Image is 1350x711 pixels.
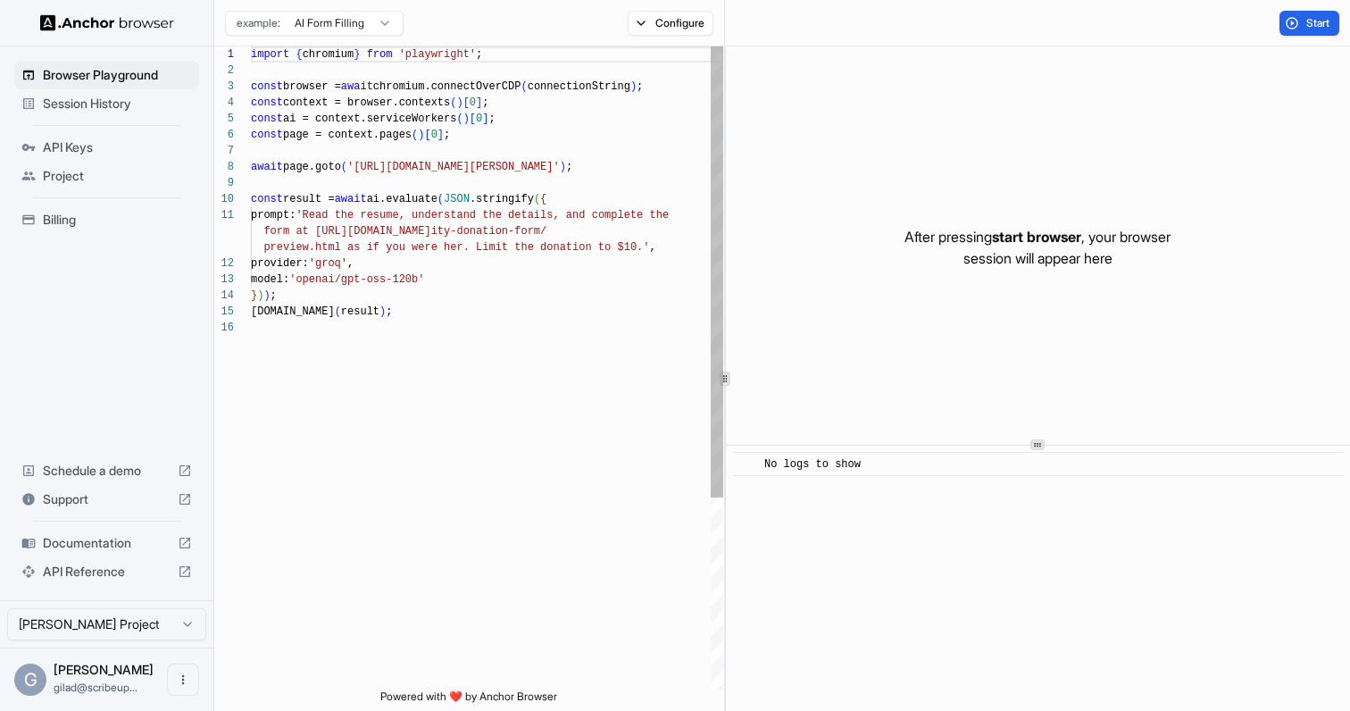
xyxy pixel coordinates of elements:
[424,129,430,141] span: [
[14,89,199,118] div: Session History
[257,289,263,302] span: )
[341,305,379,318] span: result
[534,193,540,205] span: (
[463,96,470,109] span: [
[214,175,234,191] div: 9
[14,133,199,162] div: API Keys
[470,96,476,109] span: 0
[214,191,234,207] div: 10
[386,305,392,318] span: ;
[521,80,527,93] span: (
[214,272,234,288] div: 13
[43,211,192,229] span: Billing
[764,458,861,471] span: No logs to show
[347,257,354,270] span: ,
[540,193,546,205] span: {
[14,485,199,514] div: Support
[456,96,462,109] span: )
[347,161,560,173] span: '[URL][DOMAIN_NAME][PERSON_NAME]'
[251,80,283,93] span: const
[341,161,347,173] span: (
[476,96,482,109] span: ]
[251,193,283,205] span: const
[412,129,418,141] span: (
[283,129,412,141] span: page = context.pages
[263,225,430,238] span: form at [URL][DOMAIN_NAME]
[283,113,456,125] span: ai = context.serviceWorkers
[251,96,283,109] span: const
[367,193,437,205] span: ai.evaluate
[335,193,367,205] span: await
[379,305,386,318] span: )
[373,80,521,93] span: chromium.connectOverCDP
[380,690,557,711] span: Powered with ❤️ by Anchor Browser
[1279,11,1339,36] button: Start
[14,162,199,190] div: Project
[437,129,444,141] span: ]
[482,96,488,109] span: ;
[444,129,450,141] span: ;
[43,534,171,552] span: Documentation
[14,557,199,586] div: API Reference
[283,96,450,109] span: context = browser.contexts
[251,209,296,222] span: prompt:
[431,129,437,141] span: 0
[309,257,347,270] span: 'groq'
[251,48,289,61] span: import
[237,16,280,30] span: example:
[251,273,289,286] span: model:
[296,209,617,222] span: 'Read the resume, understand the details, and comp
[54,681,137,694] span: gilad@scribeup.io
[476,113,482,125] span: 0
[476,48,482,61] span: ;
[263,241,585,254] span: preview.html as if you were her. Limit the donatio
[470,113,476,125] span: [
[289,273,424,286] span: 'openai/gpt-oss-120b'
[463,113,470,125] span: )
[214,207,234,223] div: 11
[214,255,234,272] div: 12
[296,48,302,61] span: {
[14,456,199,485] div: Schedule a demo
[214,127,234,143] div: 6
[251,257,309,270] span: provider:
[43,462,171,480] span: Schedule a demo
[43,95,192,113] span: Session History
[335,305,341,318] span: (
[214,304,234,320] div: 15
[14,664,46,696] div: G
[283,80,341,93] span: browser =
[271,289,277,302] span: ;
[283,161,341,173] span: page.goto
[628,11,714,36] button: Configure
[263,289,270,302] span: )
[354,48,360,61] span: }
[43,167,192,185] span: Project
[43,563,171,581] span: API Reference
[303,48,354,61] span: chromium
[456,113,462,125] span: (
[14,529,199,557] div: Documentation
[251,129,283,141] span: const
[214,79,234,95] div: 3
[214,320,234,336] div: 16
[482,113,488,125] span: ]
[43,138,192,156] span: API Keys
[14,205,199,234] div: Billing
[418,129,424,141] span: )
[470,193,534,205] span: .stringify
[214,46,234,63] div: 1
[251,161,283,173] span: await
[251,289,257,302] span: }
[214,143,234,159] div: 7
[585,241,649,254] span: n to $10.'
[40,14,174,31] img: Anchor Logo
[214,63,234,79] div: 2
[742,456,751,473] span: ​
[431,225,547,238] span: ity-donation-form/
[637,80,643,93] span: ;
[437,193,444,205] span: (
[488,113,495,125] span: ;
[617,209,669,222] span: lete the
[251,305,335,318] span: [DOMAIN_NAME]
